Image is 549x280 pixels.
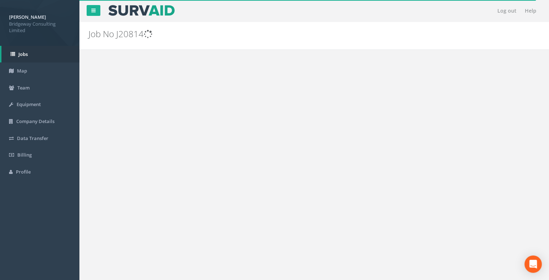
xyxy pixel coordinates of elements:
span: Bridgeway Consulting Limited [9,21,70,34]
span: Data Transfer [17,135,48,141]
div: Open Intercom Messenger [524,255,542,273]
span: Billing [17,152,32,158]
span: Map [17,67,27,74]
span: Profile [16,169,31,175]
span: Company Details [16,118,55,124]
a: [PERSON_NAME] Bridgeway Consulting Limited [9,12,70,34]
strong: [PERSON_NAME] [9,14,46,20]
span: Jobs [18,51,28,57]
a: Jobs [1,46,79,63]
span: Team [17,84,30,91]
h2: Job No J20814 [88,29,463,39]
span: Equipment [17,101,41,108]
